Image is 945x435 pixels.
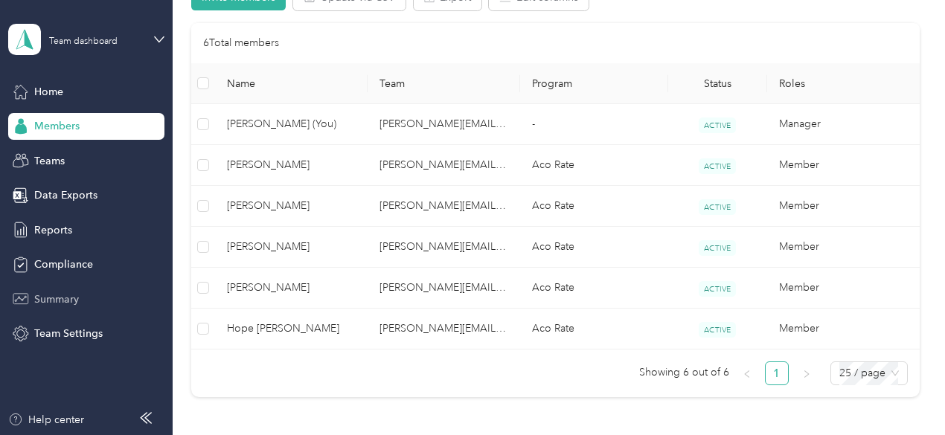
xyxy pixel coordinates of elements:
span: Data Exports [34,187,97,203]
span: 25 / page [839,362,899,384]
span: Reports [34,222,72,238]
span: [PERSON_NAME] [227,198,356,214]
td: Aco Rate [520,268,668,309]
span: ACTIVE [699,199,736,215]
span: [PERSON_NAME] (You) [227,116,356,132]
span: Name [227,77,356,90]
th: Status [668,63,767,104]
span: [PERSON_NAME] [227,239,356,255]
button: Help center [8,412,84,428]
span: Showing 6 out of 6 [639,361,729,384]
button: left [735,361,759,385]
td: Aco Rate [520,309,668,349]
p: 6 Total members [203,35,279,51]
div: Team dashboard [49,37,118,46]
span: [PERSON_NAME] [227,280,356,296]
td: Aco Rate [520,186,668,227]
td: Aco Rate [520,145,668,186]
span: left [743,370,752,378]
td: loree.yee@crossmark.com [368,145,520,186]
span: Compliance [34,257,93,272]
td: Catherine A. Castillo [215,145,368,186]
td: loree.yee@crossmark.com [368,309,520,349]
span: ACTIVE [699,322,736,338]
span: right [802,370,811,378]
td: Manager [767,104,920,145]
span: ACTIVE [699,281,736,297]
td: Member [767,186,920,227]
th: Roles [767,63,920,104]
span: Hope [PERSON_NAME] [227,320,356,337]
td: Hope A. Mills [215,309,368,349]
span: ACTIVE [699,158,736,174]
li: Previous Page [735,361,759,385]
span: [PERSON_NAME] [227,157,356,173]
td: loree.yee@crossmark.com [368,268,520,309]
td: - [520,104,668,145]
td: Member [767,268,920,309]
div: Page Size [830,361,908,385]
span: Teams [34,153,65,169]
span: ACTIVE [699,117,736,133]
td: Loree Yee (You) [215,104,368,145]
th: Program [520,63,668,104]
td: Member [767,145,920,186]
span: ACTIVE [699,240,736,256]
td: Ruby A. Massey [215,186,368,227]
td: loree.yee@crossmark.com [368,186,520,227]
li: Next Page [795,361,819,385]
span: Team Settings [34,326,103,341]
td: loree.yee@crossmark.com [368,104,520,145]
iframe: Everlance-gr Chat Button Frame [862,352,945,435]
span: Summary [34,291,79,307]
td: Teon T. Dunkley [215,268,368,309]
th: Name [215,63,368,104]
td: Aco Rate [520,227,668,268]
span: Members [34,118,80,134]
td: Member [767,309,920,349]
a: 1 [766,362,788,384]
button: right [795,361,819,385]
td: Terry L. Priest [215,227,368,268]
td: Member [767,227,920,268]
th: Team [368,63,520,104]
td: loree.yee@crossmark.com [368,227,520,268]
span: Home [34,84,63,100]
li: 1 [765,361,789,385]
